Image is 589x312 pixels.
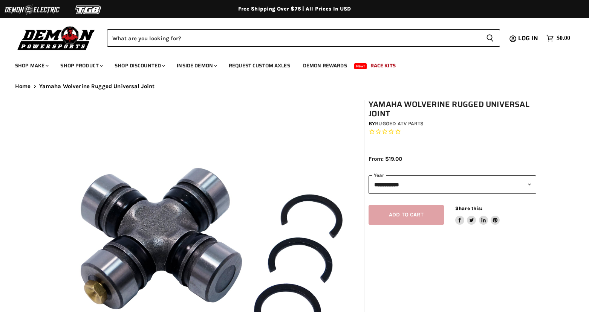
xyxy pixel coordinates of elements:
[9,58,53,73] a: Shop Make
[515,35,543,42] a: Log in
[297,58,353,73] a: Demon Rewards
[15,24,98,51] img: Demon Powersports
[107,29,500,47] form: Product
[354,63,367,69] span: New!
[15,83,31,90] a: Home
[39,83,155,90] span: Yamaha Wolverine Rugged Universal Joint
[107,29,480,47] input: Search
[9,55,568,73] ul: Main menu
[455,205,500,225] aside: Share this:
[55,58,107,73] a: Shop Product
[171,58,222,73] a: Inside Demon
[223,58,296,73] a: Request Custom Axles
[369,120,536,128] div: by
[369,128,536,136] span: Rated 0.0 out of 5 stars 0 reviews
[543,33,574,44] a: $0.00
[375,120,424,127] a: Rugged ATV Parts
[480,29,500,47] button: Search
[369,175,536,194] select: year
[109,58,170,73] a: Shop Discounted
[557,35,570,42] span: $0.00
[369,155,402,162] span: From: $19.00
[60,3,117,17] img: TGB Logo 2
[4,3,60,17] img: Demon Electric Logo 2
[369,100,536,119] h1: Yamaha Wolverine Rugged Universal Joint
[518,33,538,43] span: Log in
[365,58,401,73] a: Race Kits
[455,205,482,211] span: Share this:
